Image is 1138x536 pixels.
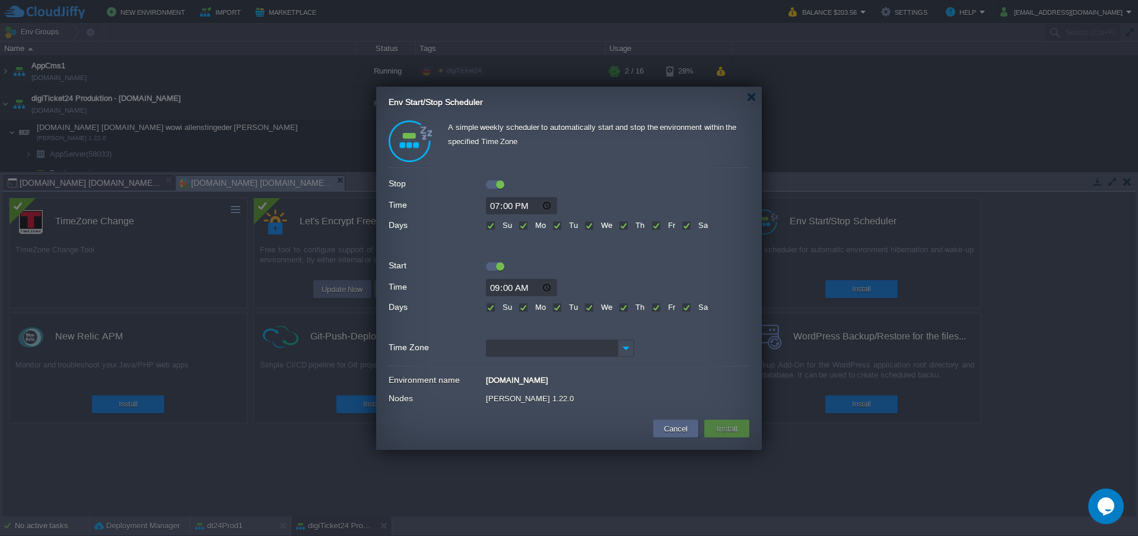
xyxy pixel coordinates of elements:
div: [DOMAIN_NAME] [486,372,749,385]
label: Su [500,221,512,230]
div: A simple weekly scheduler to automatically start and stop the environment within the specified Ti... [448,120,749,153]
label: Mo [532,303,546,312]
label: We [598,303,612,312]
label: Days [389,299,485,315]
label: Tu [566,303,578,312]
label: Sa [695,221,708,230]
div: [PERSON_NAME] 1.22.0 [486,391,749,403]
label: We [598,221,612,230]
label: Nodes [389,391,485,407]
iframe: chat widget [1088,489,1126,524]
label: Start [389,258,485,274]
span: Env Start/Stop Scheduler [389,97,483,107]
label: Fr [665,303,675,312]
label: Time Zone [389,340,485,356]
label: Environment name [389,372,485,388]
label: Fr [665,221,675,230]
label: Mo [532,221,546,230]
img: logo.png [389,120,432,162]
label: Su [500,303,512,312]
button: Cancel [660,421,691,436]
label: Time [389,197,485,213]
label: Tu [566,221,578,230]
label: Time [389,279,485,295]
label: Days [389,217,485,233]
label: Stop [389,176,485,192]
label: Sa [695,303,708,312]
button: Install [713,421,741,436]
label: Th [632,303,644,312]
label: Th [632,221,644,230]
